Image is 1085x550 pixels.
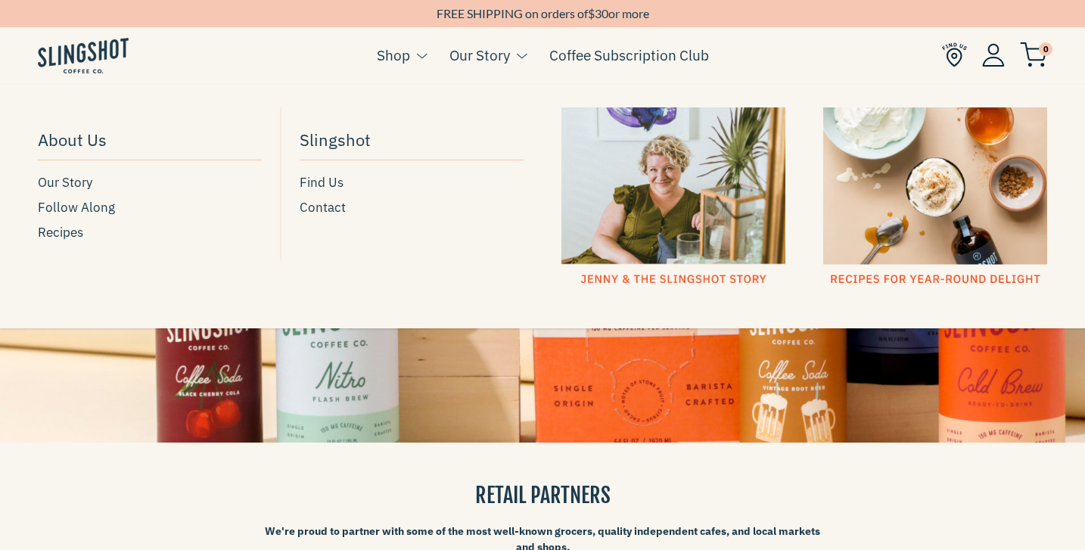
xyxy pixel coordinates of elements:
[38,172,92,193] span: Our Story
[449,44,510,67] a: Our Story
[1020,46,1047,64] a: 0
[38,197,262,218] a: Follow Along
[588,6,595,20] span: $
[300,126,371,153] span: Slingshot
[38,222,262,243] a: Recipes
[38,126,107,153] span: About Us
[549,44,709,67] a: Coffee Subscription Club
[982,43,1005,67] img: Account
[38,222,83,243] span: Recipes
[942,42,967,67] img: Find Us
[300,197,346,218] span: Contact
[377,44,410,67] a: Shop
[38,123,262,160] a: About Us
[300,197,524,218] a: Contact
[595,6,608,20] span: 30
[263,480,822,510] h3: RETAIL PARTNERS
[1020,42,1047,67] img: cart
[300,172,524,193] a: Find Us
[300,123,524,160] a: Slingshot
[1039,42,1052,56] span: 0
[38,197,115,218] span: Follow Along
[300,172,344,193] span: Find Us
[38,172,262,193] a: Our Story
